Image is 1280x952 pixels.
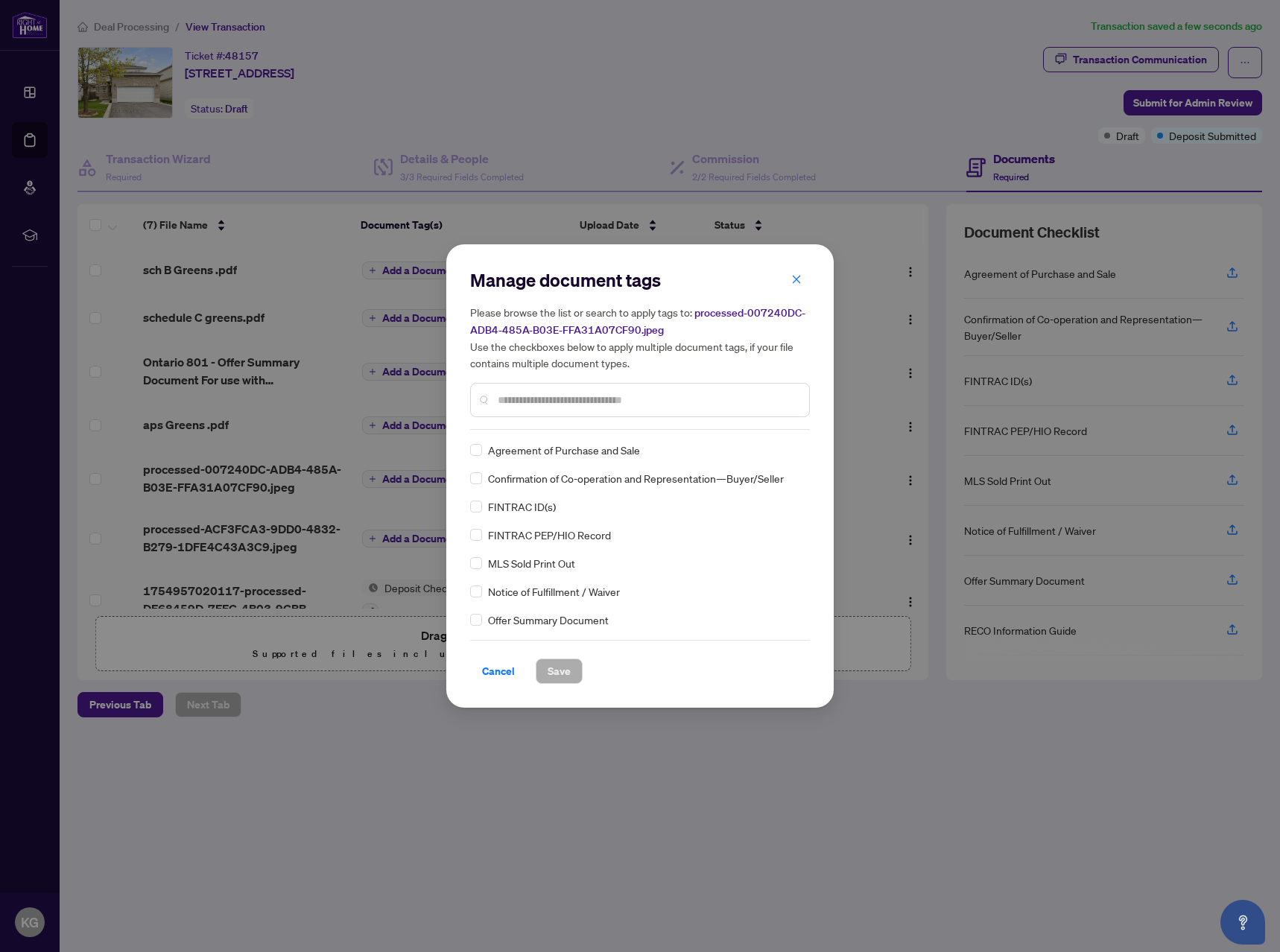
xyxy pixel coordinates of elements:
[470,304,810,371] h5: Please browse the list or search to apply tags to: Use the checkboxes below to apply multiple doc...
[488,612,609,628] span: Offer Summary Document
[488,470,784,486] span: Confirmation of Co-operation and Representation—Buyer/Seller
[791,274,802,285] span: close
[488,583,620,600] span: Notice of Fulfillment / Waiver
[470,659,527,684] button: Cancel
[488,527,611,543] span: FINTRAC PEP/HIO Record
[482,659,515,683] span: Cancel
[488,498,556,515] span: FINTRAC ID(s)
[536,659,583,684] button: Save
[470,268,810,292] h2: Manage document tags
[488,442,640,458] span: Agreement of Purchase and Sale
[1220,900,1265,945] button: Open asap
[488,555,575,571] span: MLS Sold Print Out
